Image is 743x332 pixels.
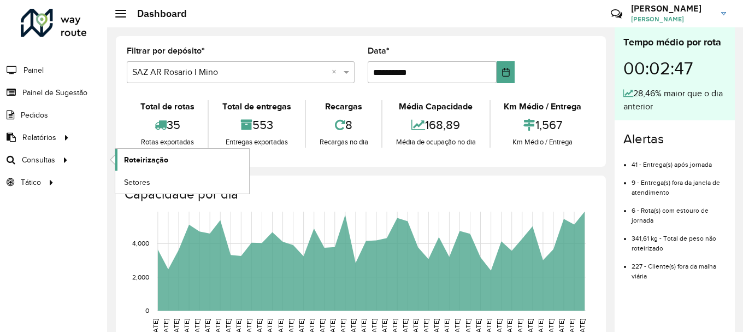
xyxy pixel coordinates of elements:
div: 8 [309,113,379,137]
div: Total de rotas [129,100,205,113]
li: 227 - Cliente(s) fora da malha viária [632,253,726,281]
div: Entregas exportadas [211,137,302,148]
div: 1,567 [493,113,592,137]
span: [PERSON_NAME] [631,14,713,24]
div: 35 [129,113,205,137]
span: Pedidos [21,109,48,121]
span: Tático [21,177,41,188]
h2: Dashboard [126,8,187,20]
span: Roteirização [124,154,168,166]
h4: Alertas [623,131,726,147]
text: 2,000 [132,273,149,281]
div: Total de entregas [211,100,302,113]
span: Painel [23,65,44,76]
div: Tempo médio por rota [623,35,726,50]
text: 4,000 [132,240,149,247]
label: Filtrar por depósito [127,44,205,57]
h3: [PERSON_NAME] [631,3,713,14]
span: Setores [124,177,150,188]
div: Km Médio / Entrega [493,137,592,148]
div: 553 [211,113,302,137]
div: 28,46% maior que o dia anterior [623,87,726,113]
button: Choose Date [497,61,515,83]
label: Data [368,44,390,57]
div: 00:02:47 [623,50,726,87]
span: Clear all [332,66,341,79]
a: Setores [115,171,249,193]
li: 341,61 kg - Total de peso não roteirizado [632,225,726,253]
a: Roteirização [115,149,249,171]
a: Contato Rápido [605,2,628,26]
span: Consultas [22,154,55,166]
div: Média Capacidade [385,100,486,113]
li: 41 - Entrega(s) após jornada [632,152,726,170]
span: Relatórios [22,132,56,143]
div: Recargas [309,100,379,113]
h4: Capacidade por dia [125,187,595,202]
div: Recargas no dia [309,137,379,148]
div: 168,89 [385,113,486,137]
div: Média de ocupação no dia [385,137,486,148]
li: 6 - Rota(s) com estouro de jornada [632,197,726,225]
text: 0 [145,307,149,314]
span: Painel de Sugestão [22,87,87,98]
li: 9 - Entrega(s) fora da janela de atendimento [632,170,726,197]
div: Km Médio / Entrega [493,100,592,113]
div: Rotas exportadas [129,137,205,148]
